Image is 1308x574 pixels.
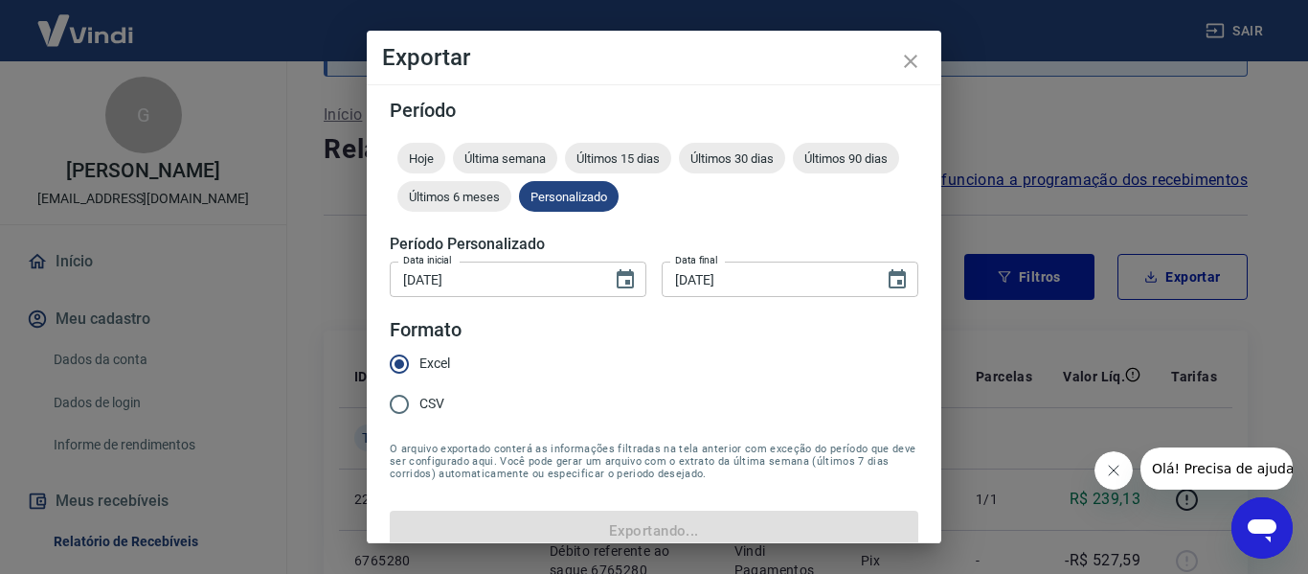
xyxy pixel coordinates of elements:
[397,190,511,204] span: Últimos 6 meses
[390,316,462,344] legend: Formato
[397,143,445,173] div: Hoje
[793,143,899,173] div: Últimos 90 dias
[11,13,161,29] span: Olá! Precisa de ajuda?
[679,151,785,166] span: Últimos 30 dias
[390,101,918,120] h5: Período
[793,151,899,166] span: Últimos 90 dias
[519,181,619,212] div: Personalizado
[675,253,718,267] label: Data final
[878,261,916,299] button: Choose date, selected date is 19 de ago de 2025
[565,143,671,173] div: Últimos 15 dias
[390,262,598,297] input: DD/MM/YYYY
[606,261,644,299] button: Choose date, selected date is 18 de ago de 2025
[390,443,918,480] span: O arquivo exportado conterá as informações filtradas na tela anterior com exceção do período que ...
[403,253,452,267] label: Data inicial
[390,235,918,254] h5: Período Personalizado
[1140,448,1293,490] iframe: Mensagem da empresa
[1231,497,1293,559] iframe: Botão para abrir a janela de mensagens
[1094,451,1133,490] iframe: Fechar mensagem
[397,181,511,212] div: Últimos 6 meses
[888,38,934,84] button: close
[565,151,671,166] span: Últimos 15 dias
[679,143,785,173] div: Últimos 30 dias
[662,262,870,297] input: DD/MM/YYYY
[453,151,557,166] span: Última semana
[419,394,444,414] span: CSV
[453,143,557,173] div: Última semana
[382,46,926,69] h4: Exportar
[419,354,450,374] span: Excel
[397,151,445,166] span: Hoje
[519,190,619,204] span: Personalizado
